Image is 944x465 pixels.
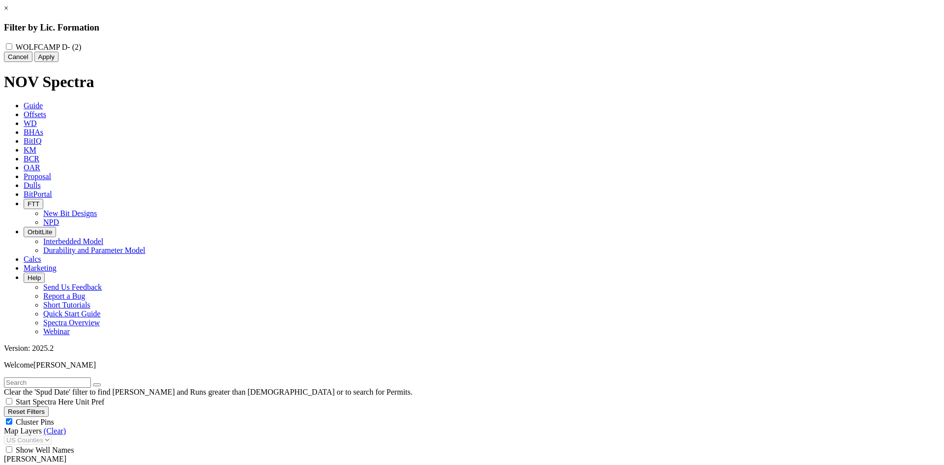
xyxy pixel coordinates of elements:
span: - (2) [67,43,81,51]
div: [PERSON_NAME] [4,455,940,464]
span: Offsets [24,110,46,119]
span: Show Well Names [16,446,74,454]
span: Clear the 'Spud Date' filter to find [PERSON_NAME] and Runs greater than [DEMOGRAPHIC_DATA] or to... [4,388,413,396]
span: WD [24,119,37,127]
span: OrbitLite [28,228,52,236]
p: Welcome [4,361,940,370]
a: Report a Bug [43,292,85,300]
h1: NOV Spectra [4,73,940,91]
div: Version: 2025.2 [4,344,940,353]
span: FTT [28,200,39,208]
span: [PERSON_NAME] [33,361,96,369]
a: New Bit Designs [43,209,97,217]
a: Spectra Overview [43,318,100,327]
span: Dulls [24,181,41,189]
span: Map Layers [4,427,42,435]
a: NPD [43,218,59,226]
a: Send Us Feedback [43,283,102,291]
span: BitIQ [24,137,41,145]
button: Apply [34,52,59,62]
span: Cluster Pins [16,418,54,426]
a: Interbedded Model [43,237,103,246]
span: Proposal [24,172,51,181]
span: Guide [24,101,43,110]
span: BitPortal [24,190,52,198]
a: Quick Start Guide [43,310,100,318]
span: Start Spectra Here [16,398,73,406]
button: Reset Filters [4,406,49,417]
span: BCR [24,155,39,163]
label: WOLFCAMP D [16,43,82,51]
a: (Clear) [44,427,66,435]
span: KM [24,146,36,154]
button: Cancel [4,52,32,62]
span: OAR [24,163,40,172]
a: Webinar [43,327,70,336]
span: BHAs [24,128,43,136]
span: Help [28,274,41,281]
input: Search [4,377,91,388]
a: Short Tutorials [43,301,90,309]
a: Durability and Parameter Model [43,246,146,254]
span: Marketing [24,264,57,272]
span: Calcs [24,255,41,263]
a: × [4,4,8,12]
span: Unit Pref [75,398,104,406]
h3: Filter by Lic. Formation [4,22,940,33]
